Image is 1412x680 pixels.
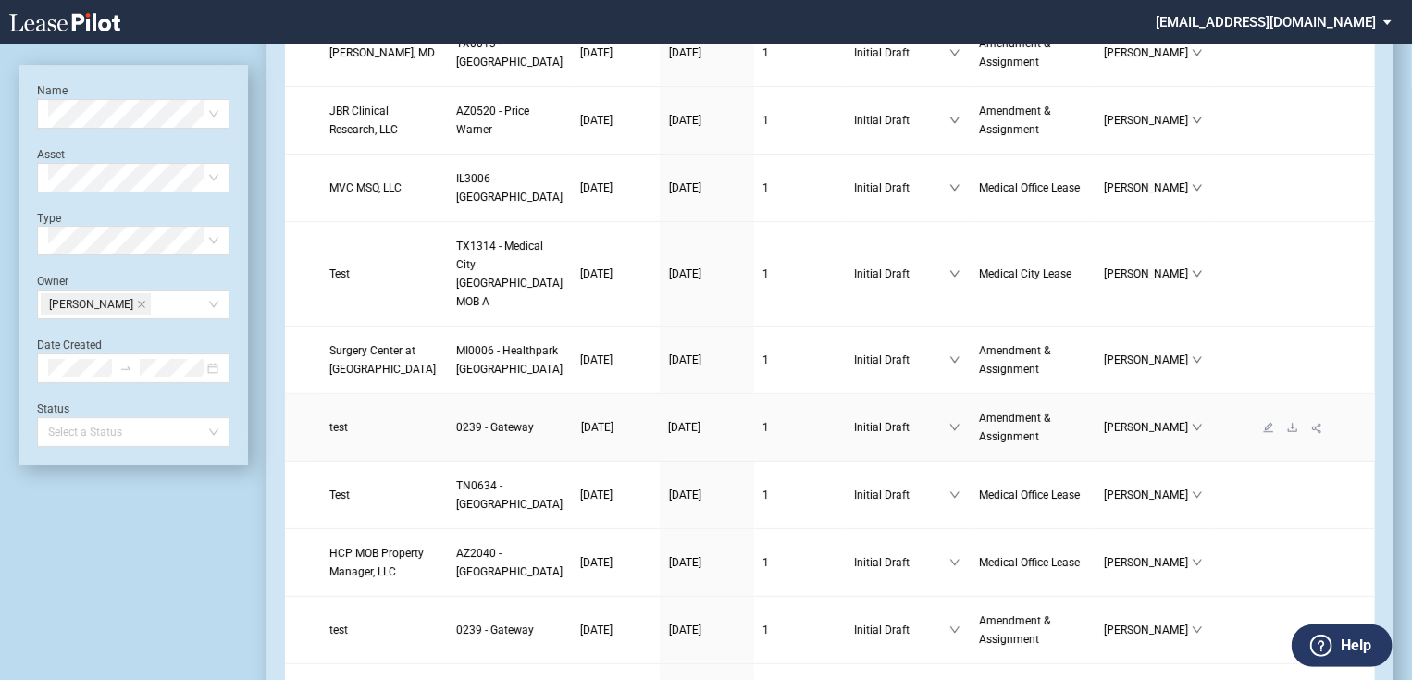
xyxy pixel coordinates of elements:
label: Asset [37,148,65,161]
span: test [329,624,348,637]
span: [PERSON_NAME] [1104,351,1192,369]
span: [DATE] [669,353,701,366]
a: Amendment & Assignment [979,341,1085,378]
span: down [949,489,960,501]
a: 1 [763,265,836,283]
span: [PERSON_NAME] [1104,621,1192,639]
span: down [949,182,960,193]
span: [PERSON_NAME] [1104,486,1192,504]
span: [PERSON_NAME] [1104,43,1192,62]
span: Amendment & Assignment [979,412,1050,443]
a: [DATE] [581,179,650,197]
span: Initial Draft [854,111,949,130]
span: [DATE] [581,353,613,366]
span: 1 [763,181,770,194]
span: MI0006 - Healthpark Surgery Center [456,344,563,376]
span: share-alt [1311,422,1324,435]
a: [DATE] [669,179,745,197]
label: Date Created [37,339,102,352]
span: [PERSON_NAME] [1104,553,1192,572]
span: TN0634 - Physicians Park [456,479,563,511]
span: Catherine Corovessis, MD [329,46,435,59]
a: MVC MSO, LLC [329,179,438,197]
span: [PERSON_NAME] [1104,179,1192,197]
a: [DATE] [669,111,745,130]
a: [DATE] [669,351,745,369]
a: TX0013 - [GEOGRAPHIC_DATA] [456,34,563,71]
span: [DATE] [669,114,701,127]
a: 1 [763,621,836,639]
span: [DATE] [669,421,701,434]
span: download [1287,422,1298,433]
a: [DATE] [581,553,650,572]
label: Name [37,84,68,97]
span: [DATE] [669,488,701,501]
span: AZ2040 - East Mesa [456,547,563,578]
label: Owner [37,275,68,288]
span: MVC MSO, LLC [329,181,402,194]
span: [DATE] [669,181,701,194]
button: Help [1292,624,1393,667]
a: MI0006 - Healthpark [GEOGRAPHIC_DATA] [456,341,563,378]
a: 1 [763,351,836,369]
span: Medical Office Lease [979,181,1080,194]
span: down [1192,557,1203,568]
a: Amendment & Assignment [979,612,1085,649]
a: [DATE] [669,486,745,504]
span: down [949,47,960,58]
span: [PERSON_NAME] [49,294,133,315]
span: [PERSON_NAME] [1104,265,1192,283]
span: [DATE] [581,556,613,569]
span: [DATE] [669,556,701,569]
a: 0239 - Gateway [456,621,563,639]
label: Type [37,212,61,225]
span: 1 [763,624,770,637]
a: Test [329,265,438,283]
span: IL3006 - Arlington Heights [456,172,563,204]
a: test [329,621,438,639]
a: 1 [763,179,836,197]
span: swap-right [119,362,132,375]
span: Initial Draft [854,43,949,62]
a: edit [1257,421,1281,434]
span: down [949,268,960,279]
a: Surgery Center at [GEOGRAPHIC_DATA] [329,341,438,378]
span: 0239 - Gateway [456,421,534,434]
span: Test [329,488,350,501]
span: down [949,557,960,568]
a: [DATE] [669,553,745,572]
span: Initial Draft [854,179,949,197]
a: [DATE] [669,621,745,639]
span: Jennifer Arce [41,293,151,315]
span: Medical Office Lease [979,556,1080,569]
span: down [1192,354,1203,365]
span: 1 [763,267,770,280]
span: TX1314 - Medical City Dallas MOB A [456,240,563,308]
label: Help [1341,634,1371,658]
span: 1 [763,421,770,434]
span: [DATE] [669,46,701,59]
label: Status [37,402,69,415]
span: [DATE] [581,421,613,434]
span: [DATE] [581,267,613,280]
span: down [1192,47,1203,58]
span: JBR Clinical Research, LLC [329,105,398,136]
span: down [1192,489,1203,501]
a: Amendment & Assignment [979,409,1085,446]
a: JBR Clinical Research, LLC [329,102,438,139]
a: [DATE] [581,418,650,437]
span: 1 [763,353,770,366]
span: test [329,421,348,434]
span: Initial Draft [854,265,949,283]
a: TN0634 - [GEOGRAPHIC_DATA] [456,476,563,513]
a: [DATE] [581,621,650,639]
span: Surgery Center at Health Park [329,344,436,376]
a: 1 [763,111,836,130]
a: Amendment & Assignment [979,34,1085,71]
a: 1 [763,553,836,572]
span: down [949,624,960,636]
span: HCP MOB Property Manager, LLC [329,547,424,578]
span: Amendment & Assignment [979,344,1050,376]
a: [DATE] [669,265,745,283]
a: [DATE] [581,43,650,62]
